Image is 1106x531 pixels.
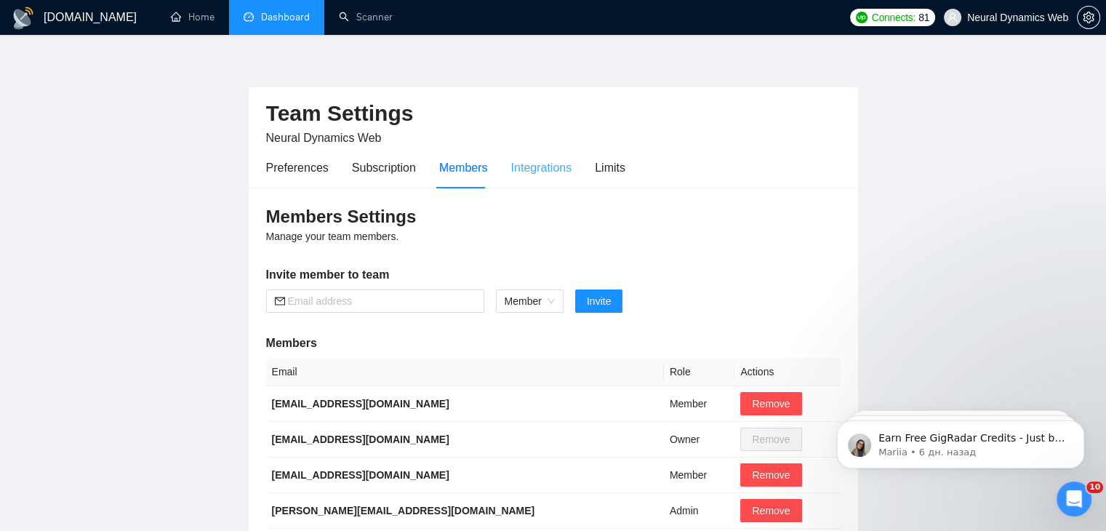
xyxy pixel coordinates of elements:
[1057,482,1091,516] iframe: Intercom live chat
[505,290,555,312] span: Member
[12,7,35,30] img: logo
[352,159,416,177] div: Subscription
[740,499,801,522] button: Remove
[272,434,449,445] b: [EMAIL_ADDRESS][DOMAIN_NAME]
[575,290,622,313] button: Invite
[266,231,399,242] span: Manage your team members.
[740,392,801,415] button: Remove
[275,296,285,306] span: mail
[266,99,841,129] h2: Team Settings
[266,358,664,386] th: Email
[664,386,735,422] td: Member
[266,335,841,352] h5: Members
[244,11,310,23] a: dashboardDashboard
[752,396,790,412] span: Remove
[947,12,958,23] span: user
[815,390,1106,492] iframe: Intercom notifications сообщение
[1086,482,1103,493] span: 10
[1078,12,1099,23] span: setting
[339,11,393,23] a: searchScanner
[734,358,840,386] th: Actions
[272,398,449,410] b: [EMAIL_ADDRESS][DOMAIN_NAME]
[288,293,476,309] input: Email address
[752,467,790,483] span: Remove
[272,505,535,516] b: [PERSON_NAME][EMAIL_ADDRESS][DOMAIN_NAME]
[595,159,625,177] div: Limits
[266,159,329,177] div: Preferences
[664,458,735,493] td: Member
[266,266,841,284] h5: Invite member to team
[171,11,215,23] a: homeHome
[664,422,735,458] td: Owner
[856,12,867,23] img: upwork-logo.png
[918,9,929,25] span: 81
[511,159,572,177] div: Integrations
[587,293,611,309] span: Invite
[752,503,790,519] span: Remove
[266,132,382,144] span: Neural Dynamics Web
[1077,12,1100,23] a: setting
[266,205,841,228] h3: Members Settings
[872,9,915,25] span: Connects:
[272,469,449,481] b: [EMAIL_ADDRESS][DOMAIN_NAME]
[664,358,735,386] th: Role
[439,159,488,177] div: Members
[664,493,735,529] td: Admin
[740,463,801,487] button: Remove
[1077,6,1100,29] button: setting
